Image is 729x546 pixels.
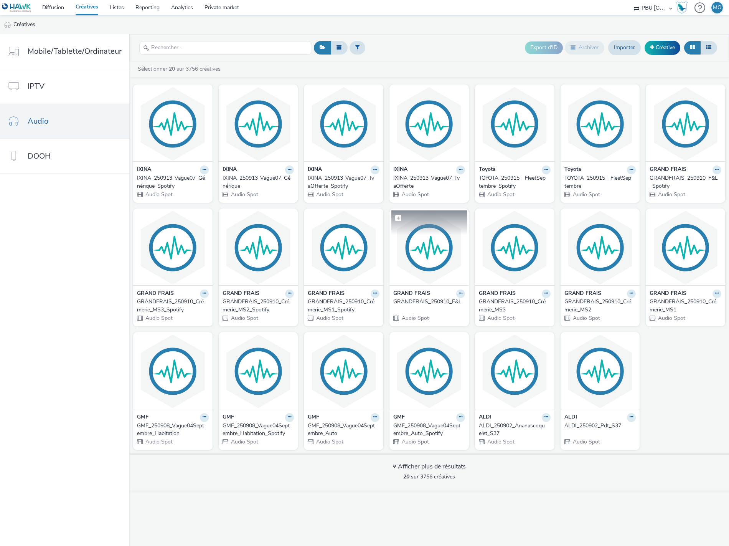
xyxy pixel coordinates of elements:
[28,46,122,57] span: Mobile/Tablette/Ordinateur
[308,290,345,298] strong: GRAND FRAIS
[393,422,462,438] div: GMF_250908_Vague04Septembre_Auto_Spotify
[223,165,237,174] strong: IXINA
[28,116,48,127] span: Audio
[145,438,173,445] span: Audio Spot
[564,174,636,190] a: TOYOTA_250915__FleetSeptembre
[650,165,686,174] strong: GRAND FRAIS
[308,174,379,190] a: IXINA_250913_Vague07_TvaOfferte_Spotify
[401,191,429,198] span: Audio Spot
[169,65,175,73] strong: 20
[223,298,294,314] a: GRANDFRAIS_250910_Crémerie_MS2_Spotify
[308,165,322,174] strong: IXINA
[223,413,234,422] strong: GMF
[393,413,405,422] strong: GMF
[477,334,553,409] img: ALDI_250902_Ananascoquelet_S37 visual
[223,298,291,314] div: GRANDFRAIS_250910_Crémerie_MS2_Spotify
[306,86,381,161] img: IXINA_250913_Vague07_TvaOfferte_Spotify visual
[393,290,430,298] strong: GRAND FRAIS
[650,174,721,190] a: GRANDFRAIS_250910_F&L_Spotify
[562,334,638,409] img: ALDI_250902_Pdt_S37 visual
[391,210,467,285] img: GRANDFRAIS_250910_F&L visual
[230,438,258,445] span: Audio Spot
[487,438,515,445] span: Audio Spot
[564,165,581,174] strong: Toyota
[564,298,633,314] div: GRANDFRAIS_250910_Crémerie_MS2
[137,174,206,190] div: IXINA_250913_Vague07_Générique_Spotify
[564,413,577,422] strong: ALDI
[479,413,491,422] strong: ALDI
[137,298,206,314] div: GRANDFRAIS_250910_Crémerie_MS3_Spotify
[479,422,548,438] div: ALDI_250902_Ananascoquelet_S37
[487,191,515,198] span: Audio Spot
[315,438,343,445] span: Audio Spot
[137,298,209,314] a: GRANDFRAIS_250910_Crémerie_MS3_Spotify
[564,422,633,430] div: ALDI_250902_Pdt_S37
[572,314,600,322] span: Audio Spot
[308,422,376,438] div: GMF_250908_Vague04Septembre_Auto
[306,210,381,285] img: GRANDFRAIS_250910_Crémerie_MS1_Spotify visual
[572,438,600,445] span: Audio Spot
[562,86,638,161] img: TOYOTA_250915__FleetSeptembre visual
[564,290,601,298] strong: GRAND FRAIS
[650,290,686,298] strong: GRAND FRAIS
[315,314,343,322] span: Audio Spot
[393,174,465,190] a: IXINA_250913_Vague07_TvaOfferte
[477,210,553,285] img: GRANDFRAIS_250910_Crémerie_MS3 visual
[139,41,312,55] input: Rechercher...
[564,174,633,190] div: TOYOTA_250915__FleetSeptembre
[564,422,636,430] a: ALDI_250902_Pdt_S37
[391,334,467,409] img: GMF_250908_Vague04Septembre_Auto_Spotify visual
[2,3,31,13] img: undefined Logo
[223,174,291,190] div: IXINA_250913_Vague07_Générique
[525,41,563,54] button: Export d'ID
[308,298,379,314] a: GRANDFRAIS_250910_Crémerie_MS1_Spotify
[308,174,376,190] div: IXINA_250913_Vague07_TvaOfferte_Spotify
[137,290,174,298] strong: GRAND FRAIS
[393,298,462,306] div: GRANDFRAIS_250910_F&L
[650,298,721,314] a: GRANDFRAIS_250910_Crémerie_MS1
[135,86,211,161] img: IXINA_250913_Vague07_Générique_Spotify visual
[230,314,258,322] span: Audio Spot
[393,298,465,306] a: GRANDFRAIS_250910_F&L
[223,290,259,298] strong: GRAND FRAIS
[657,191,685,198] span: Audio Spot
[145,314,173,322] span: Audio Spot
[648,86,723,161] img: GRANDFRAIS_250910_F&L_Spotify visual
[28,151,51,162] span: DOOH
[401,438,429,445] span: Audio Spot
[608,40,641,55] a: Importer
[401,314,429,322] span: Audio Spot
[221,334,296,409] img: GMF_250908_Vague04Septembre_Habitation_Spotify visual
[308,413,319,422] strong: GMF
[137,174,209,190] a: IXINA_250913_Vague07_Générique_Spotify
[479,298,551,314] a: GRANDFRAIS_250910_Crémerie_MS3
[657,314,685,322] span: Audio Spot
[479,165,496,174] strong: Toyota
[308,298,376,314] div: GRANDFRAIS_250910_Crémerie_MS1_Spotify
[676,2,688,14] div: Hawk Academy
[137,422,209,438] a: GMF_250908_Vague04Septembre_Habitation
[137,65,224,73] a: Sélectionner sur 3756 créatives
[135,210,211,285] img: GRANDFRAIS_250910_Crémerie_MS3_Spotify visual
[700,41,717,54] button: Liste
[223,422,294,438] a: GMF_250908_Vague04Septembre_Habitation_Spotify
[230,191,258,198] span: Audio Spot
[4,21,12,29] img: audio
[393,165,407,174] strong: IXINA
[645,41,680,55] a: Créative
[479,290,516,298] strong: GRAND FRAIS
[221,210,296,285] img: GRANDFRAIS_250910_Crémerie_MS2_Spotify visual
[393,422,465,438] a: GMF_250908_Vague04Septembre_Auto_Spotify
[137,422,206,438] div: GMF_250908_Vague04Septembre_Habitation
[565,41,604,54] button: Archiver
[562,210,638,285] img: GRANDFRAIS_250910_Crémerie_MS2 visual
[315,191,343,198] span: Audio Spot
[145,191,173,198] span: Audio Spot
[648,210,723,285] img: GRANDFRAIS_250910_Crémerie_MS1 visual
[650,174,718,190] div: GRANDFRAIS_250910_F&L_Spotify
[564,298,636,314] a: GRANDFRAIS_250910_Crémerie_MS2
[223,174,294,190] a: IXINA_250913_Vague07_Générique
[306,334,381,409] img: GMF_250908_Vague04Septembre_Auto visual
[403,473,409,480] strong: 20
[135,334,211,409] img: GMF_250908_Vague04Septembre_Habitation visual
